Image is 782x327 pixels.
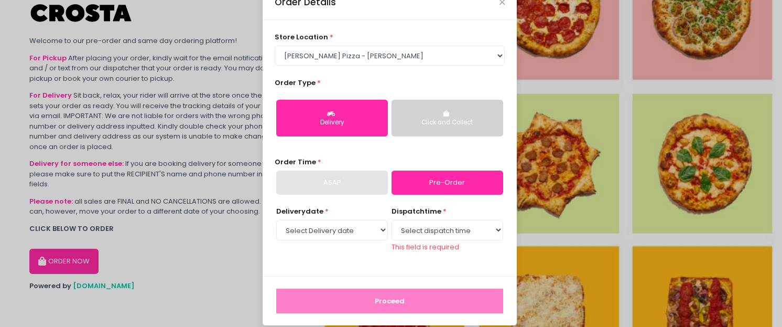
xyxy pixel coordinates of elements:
button: Click and Collect [392,100,503,136]
div: Delivery [284,118,381,128]
span: store location [275,32,328,42]
span: Delivery date [276,206,323,216]
div: Click and Collect [399,118,496,128]
button: Delivery [276,100,388,136]
span: dispatch time [392,206,441,216]
span: Order Time [275,157,316,167]
a: Pre-Order [392,171,503,195]
button: Proceed [276,289,503,314]
span: Order Type [275,78,316,88]
div: This field is required [392,242,503,252]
